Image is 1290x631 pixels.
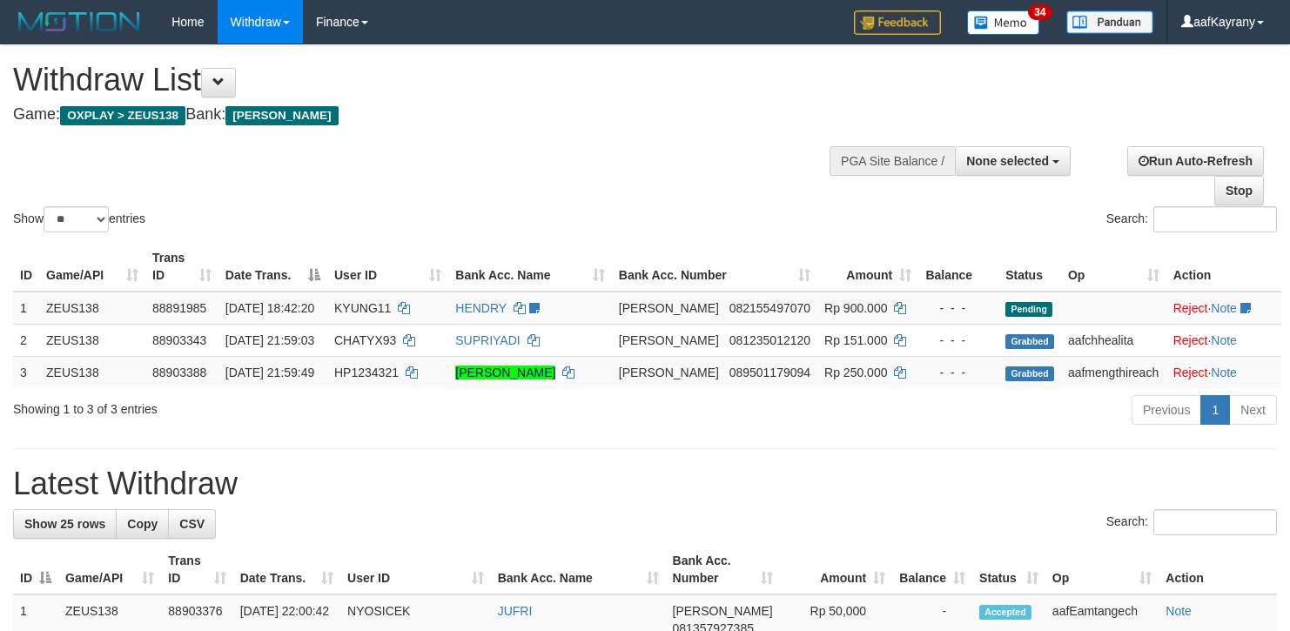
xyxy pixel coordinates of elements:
[1173,366,1208,379] a: Reject
[854,10,941,35] img: Feedback.jpg
[729,366,810,379] span: Copy 089501179094 to clipboard
[780,545,892,594] th: Amount: activate to sort column ascending
[830,146,955,176] div: PGA Site Balance /
[334,301,391,315] span: KYUNG11
[1211,301,1237,315] a: Note
[1106,509,1277,535] label: Search:
[327,242,448,292] th: User ID: activate to sort column ascending
[340,545,491,594] th: User ID: activate to sort column ascending
[1045,545,1159,594] th: Op: activate to sort column ascending
[1211,366,1237,379] a: Note
[13,467,1277,501] h1: Latest Withdraw
[60,106,185,125] span: OXPLAY > ZEUS138
[13,106,843,124] h4: Game: Bank:
[1166,292,1281,325] td: ·
[673,604,773,618] span: [PERSON_NAME]
[39,356,145,388] td: ZEUS138
[1153,509,1277,535] input: Search:
[1159,545,1277,594] th: Action
[1005,334,1054,349] span: Grabbed
[39,324,145,356] td: ZEUS138
[729,301,810,315] span: Copy 082155497070 to clipboard
[824,301,887,315] span: Rp 900.000
[619,366,719,379] span: [PERSON_NAME]
[225,106,338,125] span: [PERSON_NAME]
[925,364,991,381] div: - - -
[1173,333,1208,347] a: Reject
[979,605,1031,620] span: Accepted
[13,393,525,418] div: Showing 1 to 3 of 3 entries
[1127,146,1264,176] a: Run Auto-Refresh
[491,545,666,594] th: Bank Acc. Name: activate to sort column ascending
[1005,302,1052,317] span: Pending
[1106,206,1277,232] label: Search:
[13,292,39,325] td: 1
[619,301,719,315] span: [PERSON_NAME]
[1166,242,1281,292] th: Action
[1200,395,1230,425] a: 1
[729,333,810,347] span: Copy 081235012120 to clipboard
[448,242,612,292] th: Bank Acc. Name: activate to sort column ascending
[334,366,399,379] span: HP1234321
[179,517,205,531] span: CSV
[127,517,158,531] span: Copy
[666,545,780,594] th: Bank Acc. Number: activate to sort column ascending
[824,366,887,379] span: Rp 250.000
[1211,333,1237,347] a: Note
[152,301,206,315] span: 88891985
[334,333,396,347] span: CHATYX93
[1229,395,1277,425] a: Next
[972,545,1045,594] th: Status: activate to sort column ascending
[1173,301,1208,315] a: Reject
[168,509,216,539] a: CSV
[225,366,314,379] span: [DATE] 21:59:49
[455,366,555,379] a: [PERSON_NAME]
[13,509,117,539] a: Show 25 rows
[13,356,39,388] td: 3
[892,545,972,594] th: Balance: activate to sort column ascending
[925,299,991,317] div: - - -
[44,206,109,232] select: Showentries
[612,242,817,292] th: Bank Acc. Number: activate to sort column ascending
[1214,176,1264,205] a: Stop
[1166,324,1281,356] td: ·
[955,146,1071,176] button: None selected
[116,509,169,539] a: Copy
[13,545,58,594] th: ID: activate to sort column descending
[39,292,145,325] td: ZEUS138
[13,9,145,35] img: MOTION_logo.png
[1166,604,1192,618] a: Note
[1066,10,1153,34] img: panduan.png
[58,545,161,594] th: Game/API: activate to sort column ascending
[918,242,998,292] th: Balance
[218,242,327,292] th: Date Trans.: activate to sort column descending
[1028,4,1051,20] span: 34
[225,333,314,347] span: [DATE] 21:59:03
[152,366,206,379] span: 88903388
[498,604,533,618] a: JUFRI
[233,545,340,594] th: Date Trans.: activate to sort column ascending
[145,242,218,292] th: Trans ID: activate to sort column ascending
[619,333,719,347] span: [PERSON_NAME]
[1132,395,1201,425] a: Previous
[1166,356,1281,388] td: ·
[1061,242,1166,292] th: Op: activate to sort column ascending
[225,301,314,315] span: [DATE] 18:42:20
[24,517,105,531] span: Show 25 rows
[1061,356,1166,388] td: aafmengthireach
[824,333,887,347] span: Rp 151.000
[1061,324,1166,356] td: aafchhealita
[966,154,1049,168] span: None selected
[817,242,918,292] th: Amount: activate to sort column ascending
[455,333,520,347] a: SUPRIYADI
[152,333,206,347] span: 88903343
[161,545,232,594] th: Trans ID: activate to sort column ascending
[925,332,991,349] div: - - -
[13,206,145,232] label: Show entries
[1153,206,1277,232] input: Search:
[455,301,507,315] a: HENDRY
[39,242,145,292] th: Game/API: activate to sort column ascending
[13,242,39,292] th: ID
[967,10,1040,35] img: Button%20Memo.svg
[998,242,1061,292] th: Status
